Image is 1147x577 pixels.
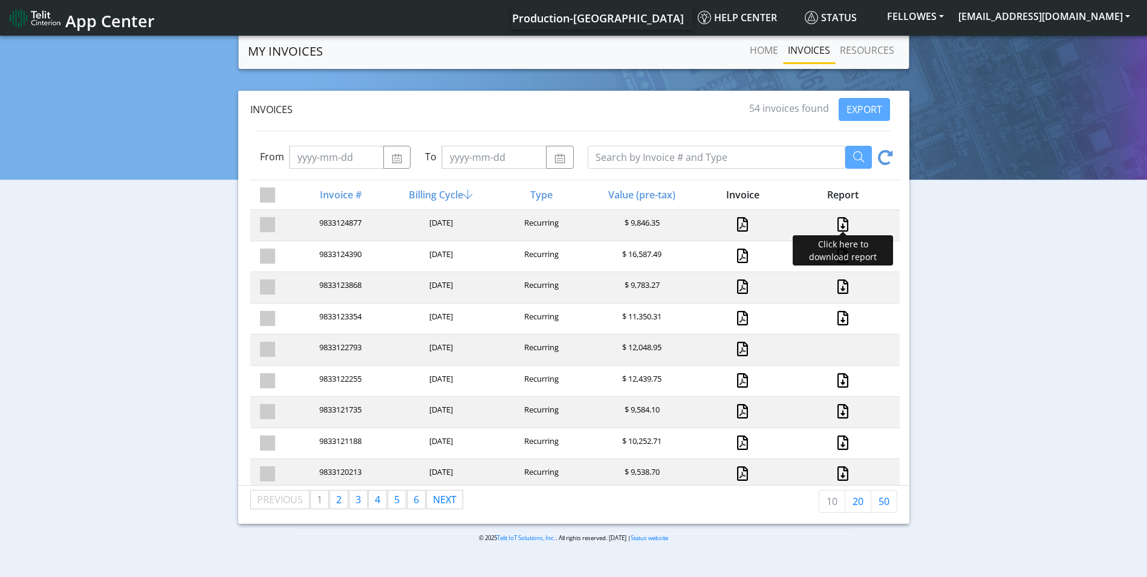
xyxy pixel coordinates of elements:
p: © 2025 . All rights reserved. [DATE] | [296,533,851,543]
div: 9833120213 [289,466,389,483]
div: Report [791,187,892,202]
span: 6 [414,493,419,506]
span: Production-[GEOGRAPHIC_DATA] [512,11,684,25]
div: [DATE] [389,435,490,452]
a: MY INVOICES [248,39,323,64]
span: 54 invoices found [749,102,829,115]
span: Help center [698,11,777,24]
div: 9833124390 [289,249,389,265]
div: [DATE] [389,249,490,265]
div: $ 9,584.10 [591,404,691,420]
div: $ 12,439.75 [591,373,691,390]
span: 3 [356,493,361,506]
div: [DATE] [389,466,490,483]
a: Your current platform instance [512,5,683,30]
ul: Pagination [250,490,464,509]
div: 9833122255 [289,373,389,390]
a: 50 [871,490,897,513]
div: 9833123868 [289,279,389,296]
div: Billing Cycle [389,187,490,202]
a: Status website [631,534,668,542]
div: Recurring [490,279,591,296]
div: Invoice # [289,187,389,202]
img: logo-telit-cinterion-gw-new.png [10,8,60,28]
div: Value (pre-tax) [591,187,691,202]
div: 9833121188 [289,435,389,452]
button: FELLOWES [880,5,951,27]
img: knowledge.svg [698,11,711,24]
input: yyyy-mm-dd [441,146,547,169]
div: [DATE] [389,217,490,233]
div: [DATE] [389,404,490,420]
span: 1 [317,493,322,506]
div: Recurring [490,466,591,483]
img: calendar.svg [554,154,565,163]
div: 9833124877 [289,217,389,233]
span: 4 [375,493,380,506]
div: Recurring [490,342,591,358]
div: $ 9,538.70 [591,466,691,483]
img: calendar.svg [391,154,403,163]
img: status.svg [805,11,818,24]
div: $ 9,783.27 [591,279,691,296]
div: 9833122793 [289,342,389,358]
a: RESOURCES [835,38,899,62]
label: From [260,149,284,164]
input: yyyy-mm-dd [289,146,384,169]
span: 2 [336,493,342,506]
div: Recurring [490,373,591,390]
div: Invoice [691,187,791,202]
div: [DATE] [389,279,490,296]
div: 9833121735 [289,404,389,420]
span: Previous [257,493,303,506]
div: $ 16,587.49 [591,249,691,265]
label: To [425,149,437,164]
div: Type [490,187,591,202]
span: Invoices [250,103,293,116]
span: Status [805,11,857,24]
a: Status [800,5,880,30]
div: $ 9,846.35 [591,217,691,233]
div: [DATE] [389,373,490,390]
div: $ 12,048.95 [591,342,691,358]
input: Search by Invoice # and Type [588,146,845,169]
a: 20 [845,490,871,513]
button: [EMAIL_ADDRESS][DOMAIN_NAME] [951,5,1137,27]
span: 5 [394,493,400,506]
div: [DATE] [389,342,490,358]
span: App Center [65,10,155,32]
div: [DATE] [389,311,490,327]
a: Home [745,38,783,62]
a: Help center [693,5,800,30]
div: 9833123354 [289,311,389,327]
div: Click here to download report [793,235,893,266]
a: INVOICES [783,38,835,62]
div: $ 11,350.31 [591,311,691,327]
a: App Center [10,5,153,31]
div: Recurring [490,404,591,420]
div: Recurring [490,249,591,265]
a: Telit IoT Solutions, Inc. [497,534,556,542]
button: EXPORT [839,98,890,121]
div: Recurring [490,217,591,233]
a: Next page [427,491,463,509]
div: Recurring [490,435,591,452]
div: $ 10,252.71 [591,435,691,452]
div: Recurring [490,311,591,327]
